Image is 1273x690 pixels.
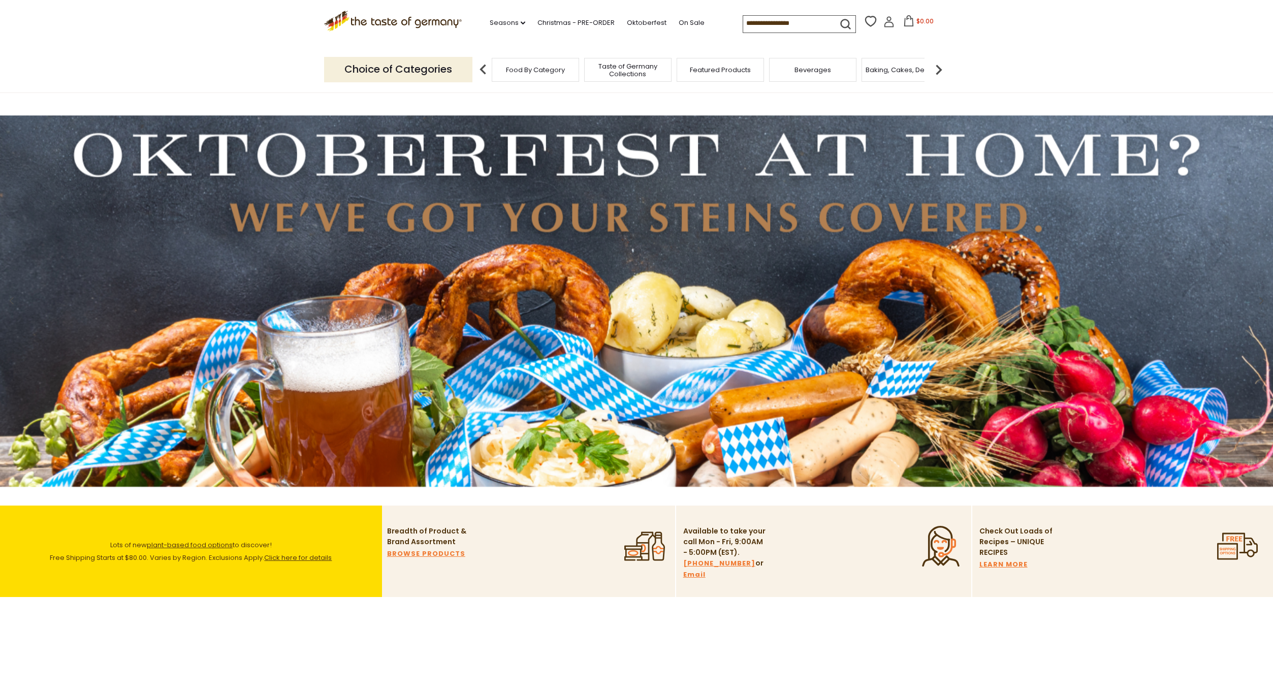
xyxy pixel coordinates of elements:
a: [PHONE_NUMBER] [683,558,755,569]
button: $0.00 [897,15,940,30]
p: Choice of Categories [324,57,472,82]
a: Taste of Germany Collections [587,62,669,78]
a: Oktoberfest [627,17,666,28]
a: BROWSE PRODUCTS [387,548,465,559]
a: Click here for details [264,553,332,562]
a: Seasons [490,17,525,28]
span: $0.00 [916,17,934,25]
a: Baking, Cakes, Desserts [866,66,944,74]
img: next arrow [929,59,949,80]
span: Lots of new to discover! Free Shipping Starts at $80.00. Varies by Region. Exclusions Apply. [50,540,332,562]
p: Check Out Loads of Recipes – UNIQUE RECIPES [979,526,1053,558]
img: previous arrow [473,59,493,80]
a: On Sale [679,17,705,28]
a: Food By Category [506,66,565,74]
a: Beverages [794,66,831,74]
a: LEARN MORE [979,559,1028,570]
a: Christmas - PRE-ORDER [537,17,615,28]
a: Featured Products [690,66,751,74]
p: Available to take your call Mon - Fri, 9:00AM - 5:00PM (EST). or [683,526,767,580]
a: plant-based food options [147,540,233,550]
a: Email [683,569,706,580]
p: Breadth of Product & Brand Assortment [387,526,471,547]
